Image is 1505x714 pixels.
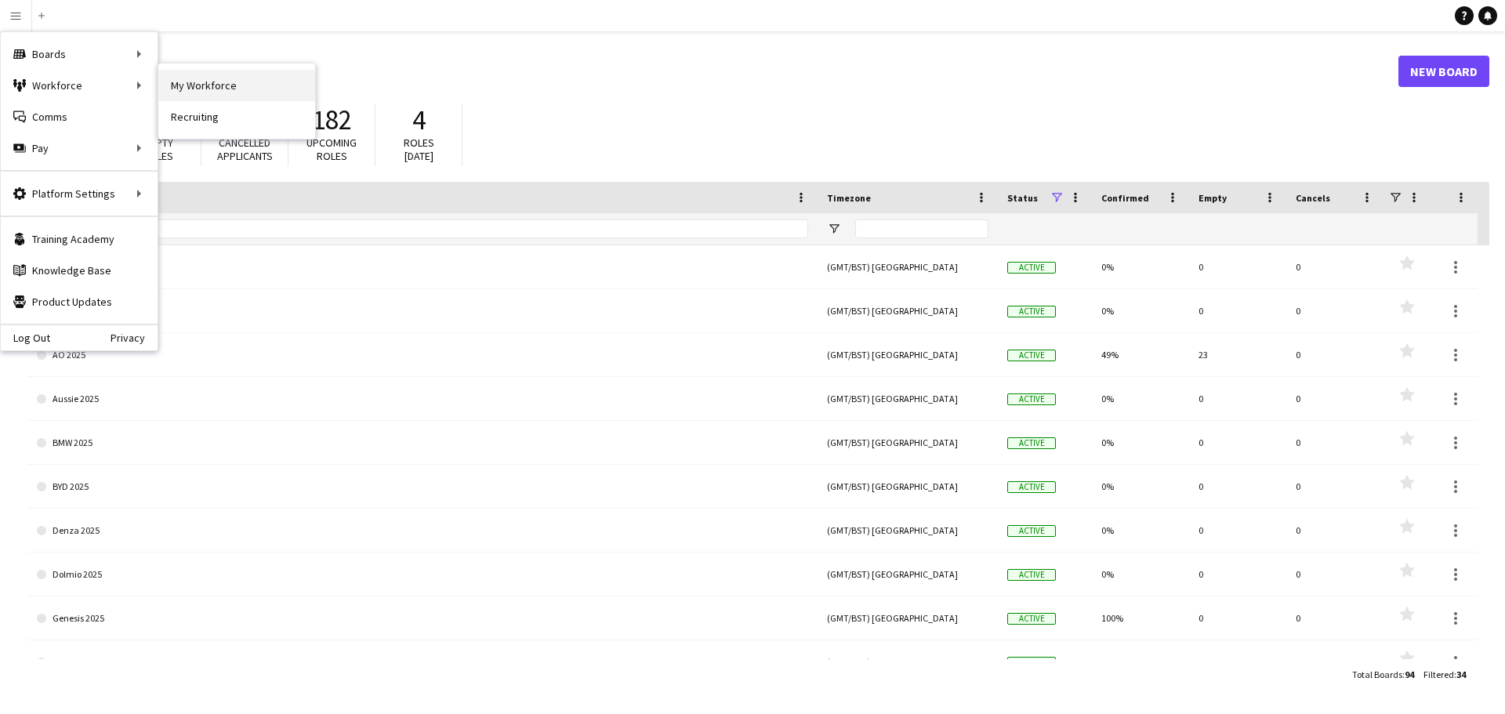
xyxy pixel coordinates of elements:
[1189,333,1286,376] div: 23
[111,332,158,344] a: Privacy
[158,101,315,132] a: Recruiting
[1189,553,1286,596] div: 0
[1,223,158,255] a: Training Academy
[37,333,808,377] a: AO 2025
[37,509,808,553] a: Denza 2025
[1286,553,1384,596] div: 0
[37,421,808,465] a: BMW 2025
[1,332,50,344] a: Log Out
[1423,659,1466,690] div: :
[404,136,434,163] span: Roles [DATE]
[855,219,988,238] input: Timezone Filter Input
[818,333,998,376] div: (GMT/BST) [GEOGRAPHIC_DATA]
[37,553,808,596] a: Dolmio 2025
[1286,596,1384,640] div: 0
[1,255,158,286] a: Knowledge Base
[818,509,998,552] div: (GMT/BST) [GEOGRAPHIC_DATA]
[1092,640,1189,683] div: 0%
[1,178,158,209] div: Platform Settings
[1092,289,1189,332] div: 0%
[1189,377,1286,420] div: 0
[1286,465,1384,508] div: 0
[1,286,158,317] a: Product Updates
[1,38,158,70] div: Boards
[158,70,315,101] a: My Workforce
[1007,192,1038,204] span: Status
[1007,437,1056,449] span: Active
[818,553,998,596] div: (GMT/BST) [GEOGRAPHIC_DATA]
[1189,245,1286,288] div: 0
[827,222,841,236] button: Open Filter Menu
[1189,421,1286,464] div: 0
[1,101,158,132] a: Comms
[1092,333,1189,376] div: 49%
[1,132,158,164] div: Pay
[1286,245,1384,288] div: 0
[1352,669,1402,680] span: Total Boards
[65,219,808,238] input: Board name Filter Input
[1007,306,1056,317] span: Active
[412,103,426,137] span: 4
[1405,669,1414,680] span: 94
[1286,289,1384,332] div: 0
[37,245,808,289] a: Amazon 2025
[1286,640,1384,683] div: 0
[1423,669,1454,680] span: Filtered
[1092,421,1189,464] div: 0%
[1456,669,1466,680] span: 34
[37,289,808,333] a: Anthropy 2025
[1007,481,1056,493] span: Active
[312,103,352,137] span: 182
[1189,289,1286,332] div: 0
[37,465,808,509] a: BYD 2025
[1189,640,1286,683] div: 0
[1092,377,1189,420] div: 0%
[1092,465,1189,508] div: 0%
[1286,333,1384,376] div: 0
[306,136,357,163] span: Upcoming roles
[1199,192,1227,204] span: Empty
[818,465,998,508] div: (GMT/BST) [GEOGRAPHIC_DATA]
[818,640,998,683] div: (GMT/BST) [GEOGRAPHIC_DATA]
[1189,465,1286,508] div: 0
[1189,509,1286,552] div: 0
[1007,350,1056,361] span: Active
[37,640,808,684] a: HeyMo 2025
[1296,192,1330,204] span: Cancels
[1092,509,1189,552] div: 0%
[1007,569,1056,581] span: Active
[818,245,998,288] div: (GMT/BST) [GEOGRAPHIC_DATA]
[1352,659,1414,690] div: :
[217,136,273,163] span: Cancelled applicants
[27,60,1398,83] h1: Boards
[1286,377,1384,420] div: 0
[1007,525,1056,537] span: Active
[37,596,808,640] a: Genesis 2025
[1101,192,1149,204] span: Confirmed
[818,289,998,332] div: (GMT/BST) [GEOGRAPHIC_DATA]
[1092,553,1189,596] div: 0%
[1,70,158,101] div: Workforce
[1007,613,1056,625] span: Active
[1092,245,1189,288] div: 0%
[818,421,998,464] div: (GMT/BST) [GEOGRAPHIC_DATA]
[1007,262,1056,274] span: Active
[1092,596,1189,640] div: 100%
[37,377,808,421] a: Aussie 2025
[818,377,998,420] div: (GMT/BST) [GEOGRAPHIC_DATA]
[1286,509,1384,552] div: 0
[1007,657,1056,669] span: Active
[818,596,998,640] div: (GMT/BST) [GEOGRAPHIC_DATA]
[1189,596,1286,640] div: 0
[1398,56,1489,87] a: New Board
[1007,393,1056,405] span: Active
[1286,421,1384,464] div: 0
[827,192,871,204] span: Timezone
